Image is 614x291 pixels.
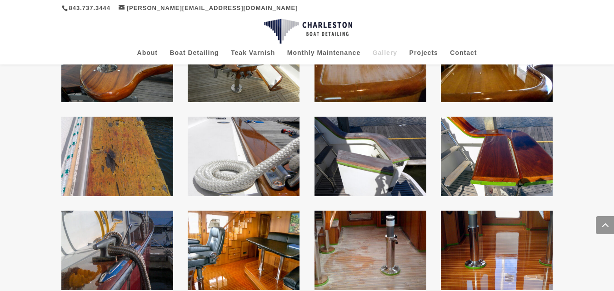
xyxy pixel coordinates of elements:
img: toe rail varnished [61,211,173,290]
img: Toe-Rail-Before-Varnish-Peeling-1-400x284.jpg [61,117,173,196]
img: wheel house sole varnished [441,211,553,290]
a: Boat Detailing [170,49,219,64]
img: wheel house sole before varnish [314,211,426,290]
img: Charleston Boat Detailing [264,19,352,44]
a: [PERSON_NAME][EMAIL_ADDRESS][DOMAIN_NAME] [119,5,298,11]
img: cap rail after varnish [441,117,553,196]
a: Contact [450,49,477,64]
img: cap rail before refinishing [314,117,426,196]
img: toe rail after repair and varnish [188,117,300,196]
a: Teak Varnish [231,49,275,64]
a: Monthly Maintenance [287,49,360,64]
a: About [137,49,158,64]
a: Gallery [373,49,397,64]
a: 843.737.3444 [69,5,111,11]
img: Wheel-House-Interior-Varnished-1-400x284.jpg [188,211,300,290]
a: Projects [409,49,438,64]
